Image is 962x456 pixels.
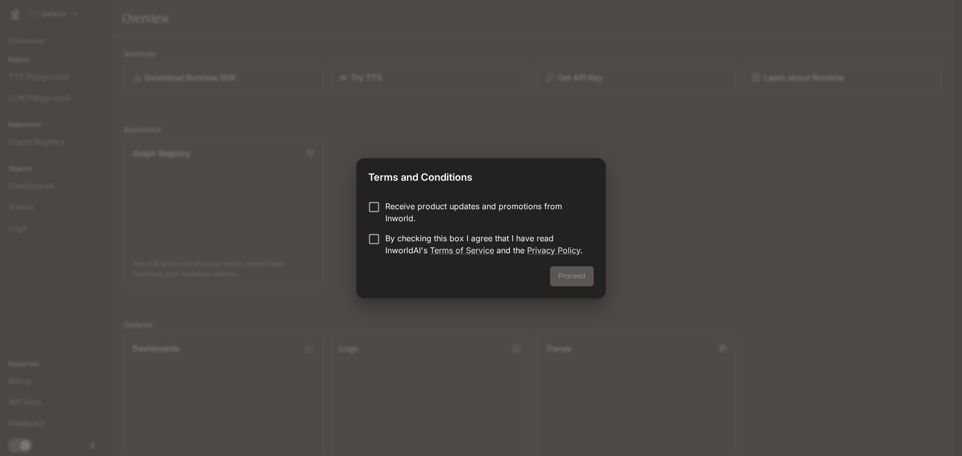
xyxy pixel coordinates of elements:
a: Terms of Service [430,245,494,255]
a: Privacy Policy [527,245,580,255]
p: By checking this box I agree that I have read InworldAI's and the . [385,232,586,256]
iframe: Intercom live chat [928,422,952,446]
h2: Terms and Conditions [356,158,606,192]
p: Receive product updates and promotions from Inworld. [385,200,586,224]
